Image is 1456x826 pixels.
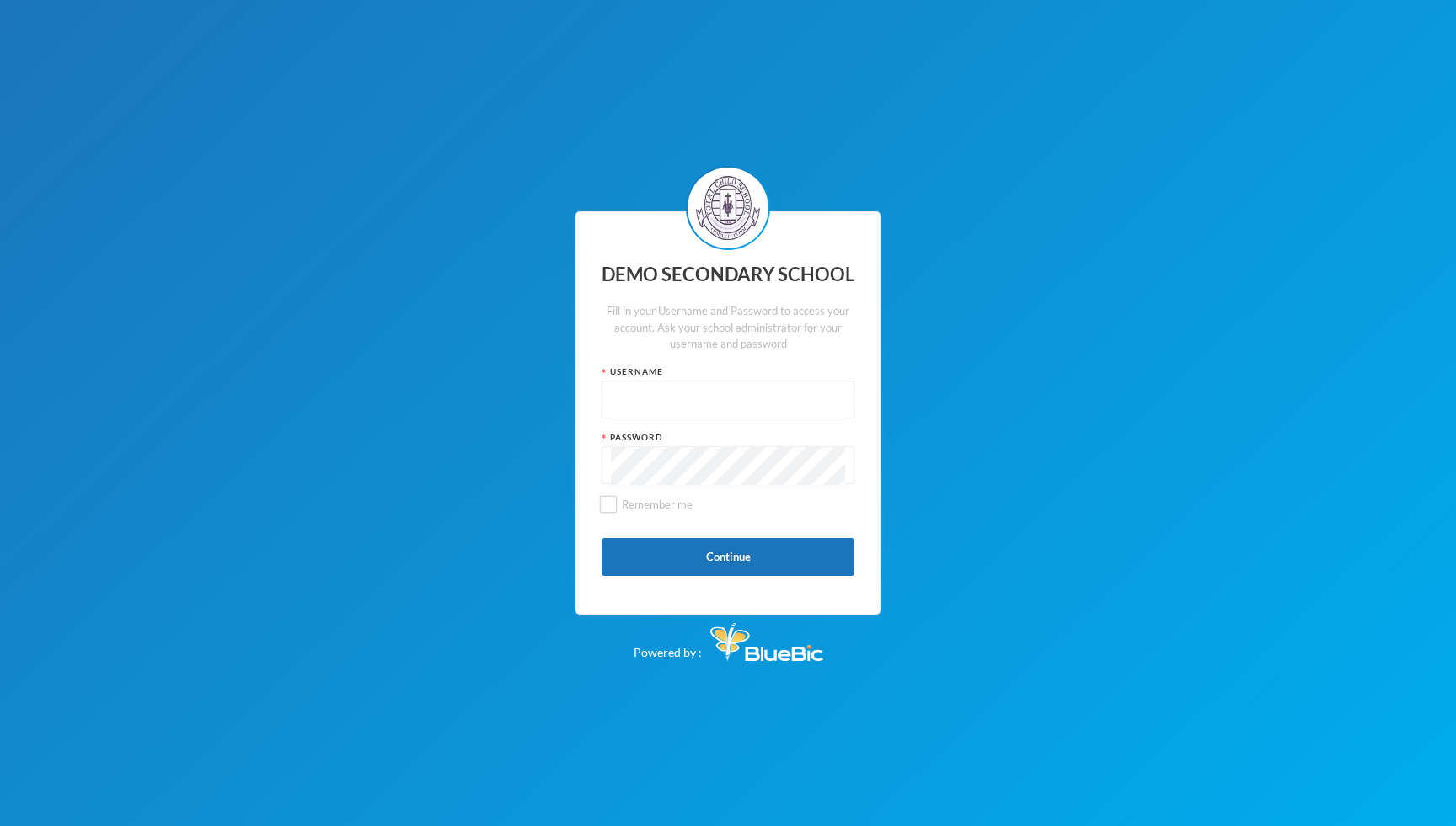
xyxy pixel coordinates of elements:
[602,365,854,378] div: Username
[615,498,699,511] span: Remember me
[602,258,854,291] div: DEMO SECONDARY SCHOOL
[602,303,854,353] div: Fill in your Username and Password to access your account. Ask your school administrator for your...
[634,615,823,661] div: Powered by :
[710,623,823,661] img: Bluebic
[602,431,854,444] div: Password
[602,538,854,576] button: Continue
